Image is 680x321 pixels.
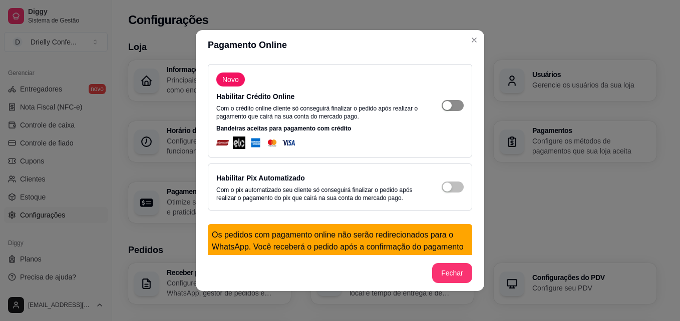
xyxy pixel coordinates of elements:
img: Mastercard [266,136,278,149]
header: Pagamento Online [196,30,484,60]
p: Com o pix automatizado seu cliente só conseguirá finalizar o pedido após realizar o pagamento do ... [216,186,422,202]
img: Visa [282,136,295,149]
p: Os pedidos com pagamento online não serão redirecionados para o WhatsApp. Você receberá o pedido ... [212,229,468,265]
span: Novo [218,74,243,84]
img: American Express [249,136,262,149]
label: Habilitar Pix Automatizado [216,174,305,182]
label: Habilitar Crédito Online [216,92,294,100]
img: Elo [233,136,245,149]
img: Hipercard [216,136,229,149]
button: Close [466,32,482,48]
p: Bandeiras aceitas para pagamento com crédito [216,124,464,132]
p: Com o crédito online cliente só conseguirá finalizar o pedido após realizar o pagamento que cairá... [216,104,422,120]
button: Fechar [432,263,472,283]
